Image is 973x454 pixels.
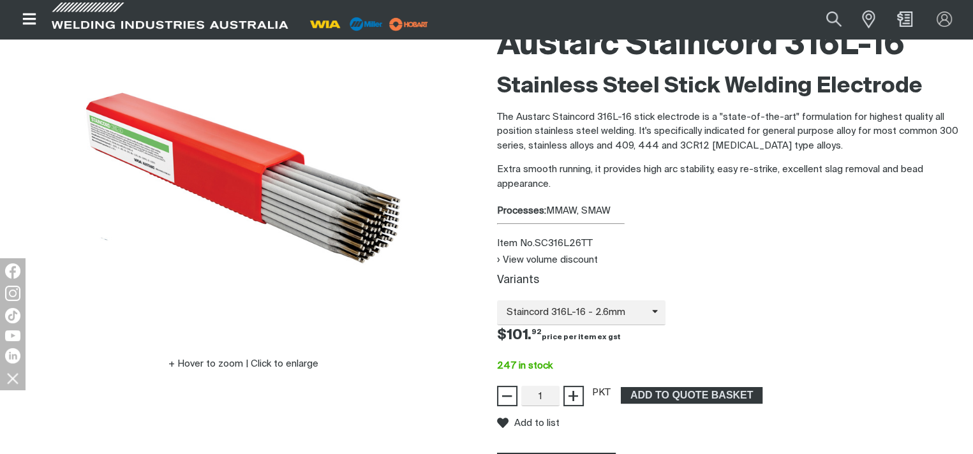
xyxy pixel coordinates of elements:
a: Shopping cart (0 product(s)) [895,11,915,27]
input: Product name or item number... [796,5,855,34]
img: YouTube [5,330,20,341]
button: View volume discount [497,254,598,265]
span: + [567,385,579,407]
img: TikTok [5,308,20,323]
img: LinkedIn [5,348,20,363]
span: Add to list [514,418,560,428]
img: miller [385,15,432,34]
img: hide socials [2,367,24,389]
img: Austarc Staincord 316L-16 [84,18,403,337]
button: Add to list [497,417,560,428]
button: Add Staincord 316L-16 2.6mm 2.5kg Pack to the shopping cart [621,387,762,404]
p: Extra smooth running, it provides high arc stability, easy re-strike, excellent slag removal and ... [497,163,963,191]
img: Facebook [5,263,20,279]
sup: 92 [531,328,542,335]
a: miller [385,19,432,29]
div: Item No. SC316L26TT [497,237,963,251]
button: Hover to zoom | Click to enlarge [161,356,326,372]
span: − [501,385,513,407]
div: MMAW, SMAW [497,204,963,219]
span: ADD TO QUOTE BASKET [622,387,761,404]
span: Staincord 316L-16 - 2.6mm [497,305,652,320]
h1: Austarc Staincord 316L-16 [497,25,963,66]
h2: Stainless Steel Stick Welding Electrode [497,73,963,101]
div: PKT [592,386,611,400]
span: $101. [497,328,621,342]
label: Variants [497,275,539,286]
span: 247 in stock [497,361,553,370]
button: Search products [812,5,856,34]
img: Instagram [5,286,20,301]
p: The Austarc Staincord 316L-16 stick electrode is a "state-of-the-art" formulation for highest qua... [497,110,963,154]
strong: Processes: [497,206,546,216]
